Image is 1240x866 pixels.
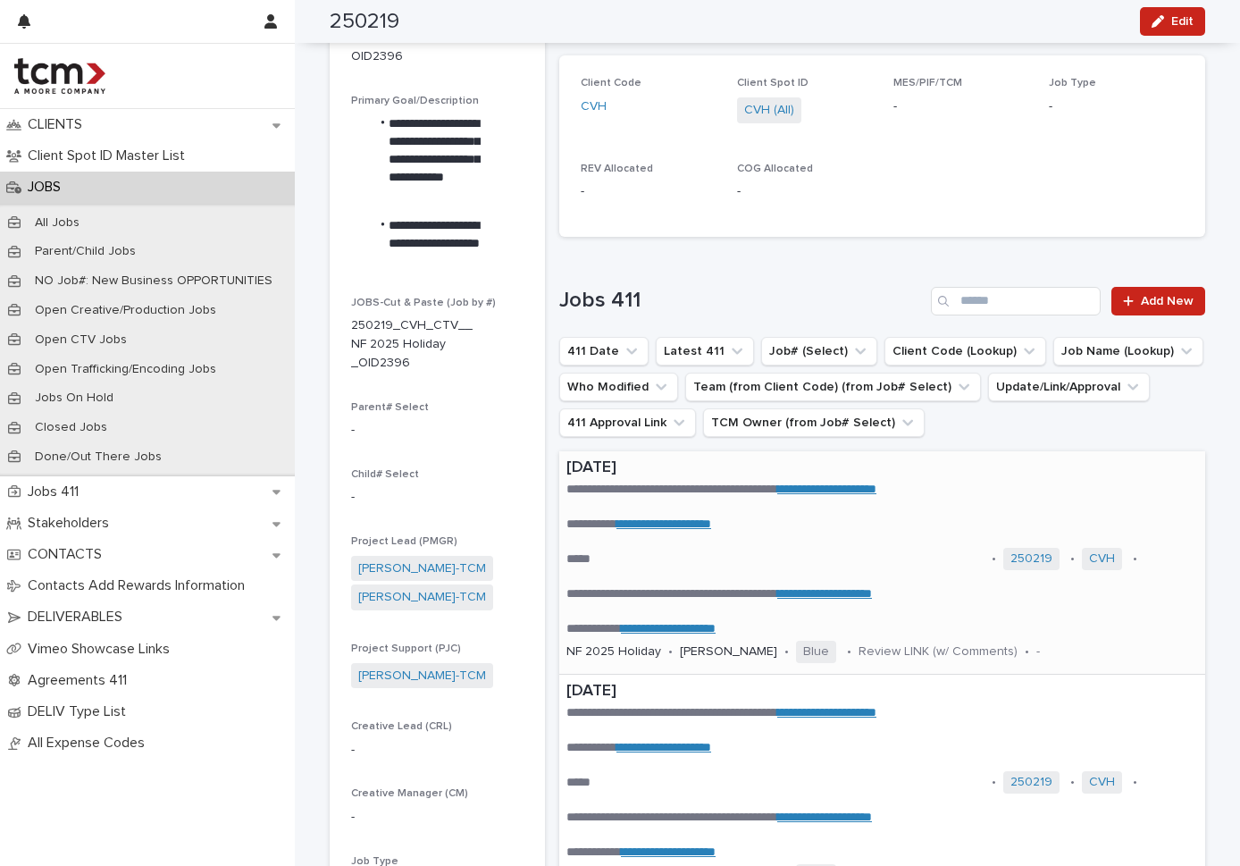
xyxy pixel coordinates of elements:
h1: Jobs 411 [559,288,924,314]
a: 250219 [1010,775,1052,790]
p: Agreements 411 [21,672,141,689]
button: Latest 411 [656,337,754,366]
p: • [784,644,789,660]
button: Edit [1140,7,1205,36]
p: CLIENTS [21,116,96,133]
p: Vimeo Showcase Links [21,641,184,658]
p: Jobs On Hold [21,391,128,406]
p: • [1133,551,1137,567]
span: Edit [1171,15,1194,28]
p: [PERSON_NAME] [680,644,777,660]
p: DELIVERABLES [21,609,137,626]
p: • [1025,644,1029,660]
p: • [992,775,996,790]
span: Client Spot ID [737,78,809,88]
p: • [1070,551,1075,567]
p: - [1036,644,1040,660]
h2: 250219 [330,9,399,35]
p: • [847,644,851,660]
a: Add New [1111,287,1205,315]
span: Blue [796,641,836,663]
p: - [351,741,524,760]
a: 250219 [1010,551,1052,567]
button: Job# (Select) [761,337,877,366]
span: COG Allocated [737,164,813,174]
button: Update/Link/Approval [988,373,1150,401]
p: [DATE] [566,458,1198,478]
p: Jobs 411 [21,483,93,500]
span: Client Code [581,78,641,88]
p: [DATE] [566,682,1198,702]
button: 411 Date [559,337,649,366]
p: JOBS [21,179,75,196]
p: - [893,97,1028,116]
a: CVH [1089,551,1115,567]
input: Search [931,287,1101,315]
span: Add New [1141,295,1194,307]
p: • [992,551,996,567]
p: Stakeholders [21,515,123,532]
p: - [351,488,524,507]
p: Open Trafficking/Encoding Jobs [21,362,230,377]
p: NF 2025 Holiday [566,644,661,660]
p: - [351,421,524,440]
p: NO Job#: New Business OPPORTUNITIES [21,273,287,289]
p: Contacts Add Rewards Information [21,577,259,594]
span: Primary Goal/Description [351,96,479,106]
span: REV Allocated [581,164,653,174]
span: Creative Manager (CM) [351,788,468,799]
p: - [581,182,716,201]
p: Open Creative/Production Jobs [21,303,230,318]
p: • [1133,775,1137,790]
span: JOBS-Cut & Paste (Job by #) [351,298,496,308]
button: Team (from Client Code) (from Job# Select) [685,373,981,401]
p: Review LINK (w/ Comments) [859,644,1018,660]
p: CONTACTS [21,546,116,563]
a: CVH (All) [744,101,794,120]
button: Who Modified [559,373,678,401]
button: Client Code (Lookup) [884,337,1046,366]
p: All Jobs [21,215,94,231]
p: 250219_CVH_CTV__NF 2025 Holiday _OID2396 [351,316,481,372]
span: MES/PIF/TCM [893,78,962,88]
img: 4hMmSqQkux38exxPVZHQ [14,58,105,94]
p: - [351,808,524,827]
button: TCM Owner (from Job# Select) [703,408,925,437]
p: Parent/Child Jobs [21,244,150,259]
span: Job Type [1049,78,1096,88]
a: [PERSON_NAME]-TCM [358,588,486,607]
a: CVH [581,97,607,116]
p: Done/Out There Jobs [21,450,176,465]
p: • [1070,775,1075,790]
button: 411 Approval Link [559,408,696,437]
p: OID2396 [351,47,403,66]
span: Project Lead (PMGR) [351,536,457,547]
span: Creative Lead (CRL) [351,721,452,732]
p: - [1049,97,1184,116]
p: DELIV Type List [21,703,140,720]
a: CVH [1089,775,1115,790]
a: [PERSON_NAME]-TCM [358,667,486,685]
p: • [668,644,673,660]
p: Open CTV Jobs [21,332,141,348]
span: Parent# Select [351,402,429,413]
p: - [737,182,872,201]
span: Child# Select [351,469,419,480]
a: [PERSON_NAME]-TCM [358,559,486,578]
p: All Expense Codes [21,735,159,752]
p: Closed Jobs [21,420,121,435]
span: Project Support (PJC) [351,643,461,654]
p: Client Spot ID Master List [21,147,199,164]
button: Job Name (Lookup) [1053,337,1203,366]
